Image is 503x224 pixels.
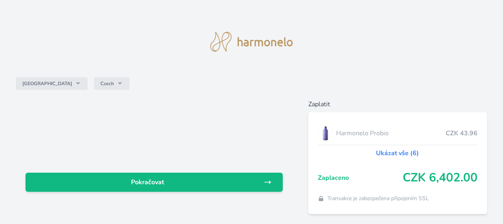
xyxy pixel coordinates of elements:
img: CLEAN_PROBIO_se_stinem_x-lo.jpg [318,123,333,143]
a: Pokračovat [25,173,283,192]
span: Harmonelo Probio [336,129,446,138]
span: Zaplaceno [318,173,403,183]
span: Pokračovat [32,177,264,187]
span: Czech [100,80,114,87]
span: CZK 6,402.00 [403,171,478,185]
img: logo.svg [210,32,293,52]
h6: Zaplatit [308,99,487,109]
a: Ukázat vše (6) [376,148,419,158]
span: [GEOGRAPHIC_DATA] [22,80,72,87]
span: Transakce je zabezpečena připojením SSL [327,195,429,203]
button: [GEOGRAPHIC_DATA] [16,77,88,90]
span: CZK 43.96 [446,129,478,138]
button: Czech [94,77,129,90]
